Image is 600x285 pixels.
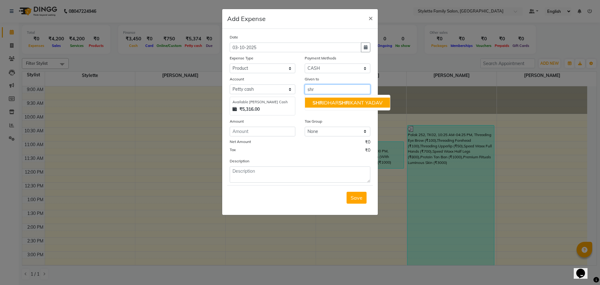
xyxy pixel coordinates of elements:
[347,192,367,204] button: Save
[230,119,244,124] label: Amount
[365,147,370,155] span: ₹0
[230,76,244,82] label: Account
[305,76,319,82] label: Given to
[312,99,382,106] ngb-highlight: IDHAR IKANT YADAV
[230,34,238,40] label: Date
[230,158,249,164] label: Description
[365,139,370,147] span: ₹0
[339,99,349,106] span: SHR
[574,260,594,279] iframe: chat widget
[312,99,323,106] span: SHR
[230,127,295,136] input: Amount
[351,195,362,201] span: Save
[305,55,336,61] label: Payment Methods
[363,9,378,27] button: Close
[230,139,251,145] label: Net Amount
[232,99,292,105] div: Available [PERSON_NAME] Cash
[305,119,322,124] label: Tax Group
[305,84,370,94] input: Given to
[227,14,266,23] h5: Add Expense
[368,13,373,23] span: ×
[230,55,253,61] label: Expense Type
[230,147,236,153] label: Tax
[239,106,260,113] strong: ₹5,316.00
